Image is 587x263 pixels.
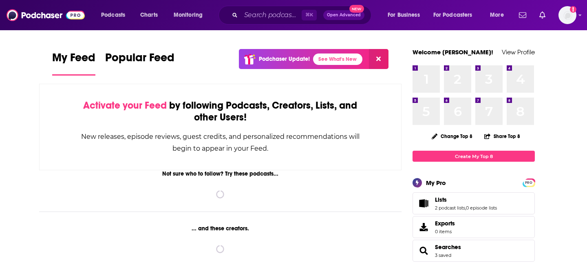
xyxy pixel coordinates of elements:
a: Searches [435,243,461,251]
a: Popular Feed [105,51,174,76]
a: View Profile [502,48,535,56]
span: More [490,9,504,21]
div: ... and these creators. [39,225,402,232]
a: My Feed [52,51,95,76]
a: Show notifications dropdown [536,8,549,22]
span: New [349,5,364,13]
button: Change Top 8 [427,131,477,141]
span: For Podcasters [433,9,472,21]
span: Lists [435,196,447,203]
button: Open AdvancedNew [323,10,364,20]
span: My Feed [52,51,95,69]
span: Activate your Feed [83,99,167,111]
span: PRO [524,180,534,186]
a: Searches [415,245,432,256]
button: open menu [484,9,514,22]
span: ⌘ K [302,10,317,20]
a: 0 episode lists [466,205,497,211]
span: Popular Feed [105,51,174,69]
a: Welcome [PERSON_NAME]! [413,48,493,56]
div: My Pro [426,179,446,187]
a: See What's New [313,53,362,65]
button: open menu [382,9,430,22]
a: Create My Top 8 [413,151,535,162]
span: 0 items [435,229,455,234]
span: Logged in as morganm92295 [558,6,576,24]
button: Share Top 8 [484,128,521,144]
a: Exports [413,216,535,238]
span: Charts [140,9,158,21]
span: Exports [435,220,455,227]
a: Show notifications dropdown [516,8,530,22]
div: Search podcasts, credits, & more... [226,6,379,25]
a: PRO [524,179,534,185]
img: Podchaser - Follow, Share and Rate Podcasts [7,7,85,23]
svg: Add a profile image [570,6,576,13]
input: Search podcasts, credits, & more... [241,9,302,22]
span: Exports [415,221,432,233]
div: by following Podcasts, Creators, Lists, and other Users! [80,100,360,123]
span: Searches [413,240,535,262]
p: Podchaser Update! [259,56,310,62]
a: 2 podcast lists [435,205,465,211]
button: open menu [428,9,484,22]
button: Show profile menu [558,6,576,24]
span: Podcasts [101,9,125,21]
span: For Business [388,9,420,21]
div: Not sure who to follow? Try these podcasts... [39,170,402,177]
span: , [465,205,466,211]
a: Lists [415,198,432,209]
button: open menu [168,9,213,22]
a: 3 saved [435,252,451,258]
span: Lists [413,192,535,214]
a: Charts [135,9,163,22]
button: open menu [95,9,136,22]
a: Lists [435,196,497,203]
div: New releases, episode reviews, guest credits, and personalized recommendations will begin to appe... [80,131,360,154]
span: Open Advanced [327,13,361,17]
img: User Profile [558,6,576,24]
span: Monitoring [174,9,203,21]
